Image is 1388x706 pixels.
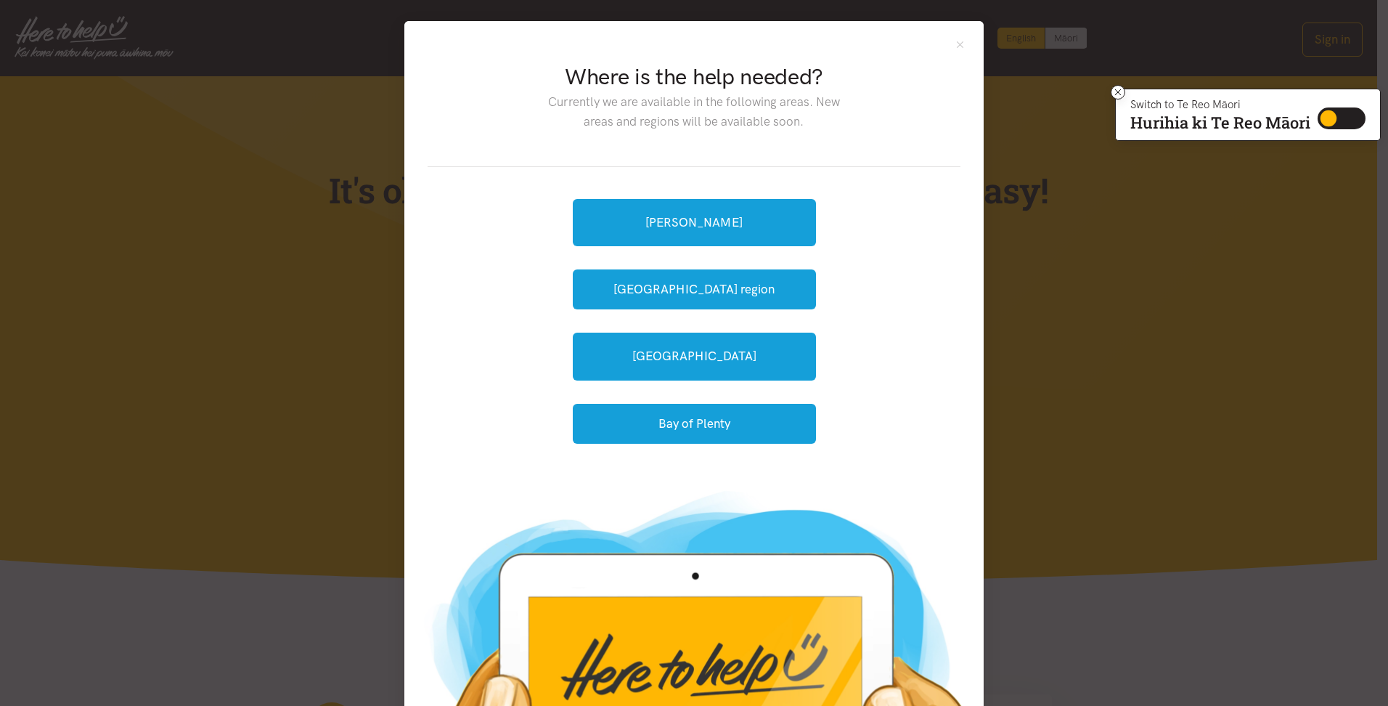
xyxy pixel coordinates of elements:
p: Hurihia ki Te Reo Māori [1130,116,1310,129]
a: [GEOGRAPHIC_DATA] [573,333,816,380]
button: Bay of Plenty [573,404,816,444]
h2: Where is the help needed? [536,62,851,92]
a: [PERSON_NAME] [573,199,816,246]
button: Close [954,38,966,51]
p: Switch to Te Reo Māori [1130,100,1310,109]
p: Currently we are available in the following areas. New areas and regions will be available soon. [536,92,851,131]
button: [GEOGRAPHIC_DATA] region [573,269,816,309]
